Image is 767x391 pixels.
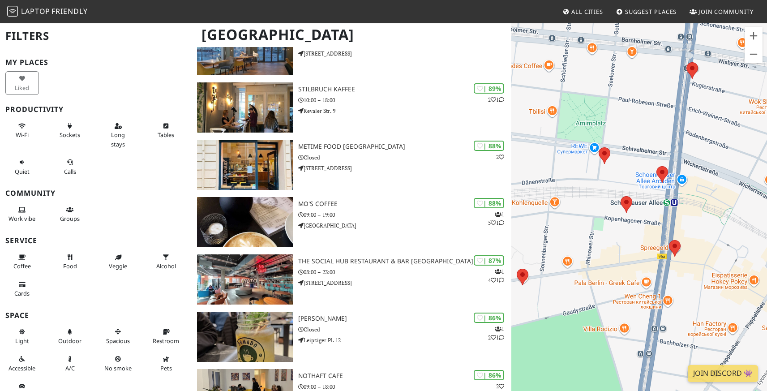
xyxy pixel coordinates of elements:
p: 09:00 – 19:00 [298,211,511,219]
h3: Service [5,236,186,245]
button: No smoke [101,352,135,375]
a: All Cities [559,4,607,20]
a: Stilbruch Kaffee | 89% 21 Stilbruch Kaffee 10:00 – 18:00 Revaler Str. 9 [192,82,511,133]
button: Light [5,324,39,348]
img: metime food Berlin [197,140,293,190]
span: Spacious [106,337,130,345]
a: LaptopFriendly LaptopFriendly [7,4,88,20]
h3: The Social Hub Restaurant & Bar [GEOGRAPHIC_DATA] [298,258,511,265]
p: 10:00 – 18:00 [298,96,511,104]
button: Alcohol [149,250,183,274]
button: Sockets [53,119,87,142]
span: Smoke free [104,364,132,372]
h3: Stilbruch Kaffee [298,86,511,93]
p: 1 5 1 [488,210,504,227]
div: | 86% [474,370,504,380]
p: 1 2 1 [488,325,504,342]
h3: NOTHAFT CAFE [298,372,511,380]
span: Long stays [111,131,125,148]
p: 2 1 [488,95,504,104]
span: Air conditioned [65,364,75,372]
h3: Community [5,189,186,198]
span: Suggest Places [625,8,677,16]
p: [STREET_ADDRESS] [298,164,511,172]
p: 09:00 – 18:00 [298,382,511,391]
button: Tables [149,119,183,142]
span: Group tables [60,215,80,223]
span: People working [9,215,35,223]
span: Work-friendly tables [158,131,174,139]
h3: My Places [5,58,186,67]
button: Accessible [5,352,39,375]
span: Veggie [109,262,127,270]
a: Join Community [686,4,757,20]
span: Quiet [15,168,30,176]
h2: Filters [5,22,186,50]
button: Veggie [101,250,135,274]
span: Power sockets [60,131,80,139]
span: Accessible [9,364,35,372]
button: Coffee [5,250,39,274]
button: Restroom [149,324,183,348]
p: Leipziger Pl. 12 [298,336,511,344]
button: Outdoor [53,324,87,348]
div: | 89% [474,83,504,94]
h1: [GEOGRAPHIC_DATA] [194,22,510,47]
span: Friendly [51,6,87,16]
a: The Social Hub Restaurant & Bar Berlin | 87% 141 The Social Hub Restaurant & Bar [GEOGRAPHIC_DATA... [192,254,511,305]
img: Ormado Kaffeehaus [197,312,293,362]
a: Mo's Coffee | 88% 151 Mo's Coffee 09:00 – 19:00 [GEOGRAPHIC_DATA] [192,197,511,247]
h3: Mo's Coffee [298,200,511,208]
h3: [PERSON_NAME] [298,315,511,322]
span: Credit cards [14,289,30,297]
button: Cards [5,277,39,301]
h3: metime food [GEOGRAPHIC_DATA] [298,143,511,150]
button: Quiet [5,155,39,179]
span: All Cities [571,8,603,16]
button: Wi-Fi [5,119,39,142]
a: Suggest Places [613,4,681,20]
img: The Social Hub Restaurant & Bar Berlin [197,254,293,305]
span: Restroom [153,337,179,345]
div: | 87% [474,255,504,266]
div: | 88% [474,198,504,208]
span: Natural light [15,337,29,345]
button: Spacious [101,324,135,348]
span: Stable Wi-Fi [16,131,29,139]
p: 08:00 – 23:00 [298,268,511,276]
button: Food [53,250,87,274]
button: Long stays [101,119,135,151]
span: Coffee [13,262,31,270]
p: [STREET_ADDRESS] [298,279,511,287]
span: Food [63,262,77,270]
p: 1 4 1 [488,267,504,284]
span: Video/audio calls [64,168,76,176]
span: Pet friendly [160,364,172,372]
p: Closed [298,325,511,334]
img: Stilbruch Kaffee [197,82,293,133]
h3: Productivity [5,105,186,114]
a: metime food Berlin | 88% 2 metime food [GEOGRAPHIC_DATA] Closed [STREET_ADDRESS] [192,140,511,190]
p: 2 [496,382,504,391]
div: | 86% [474,313,504,323]
span: Join Community [698,8,754,16]
button: Зменшити [745,45,763,63]
p: 2 [496,153,504,161]
span: Outdoor area [58,337,81,345]
p: Closed [298,153,511,162]
a: Ormado Kaffeehaus | 86% 121 [PERSON_NAME] Closed Leipziger Pl. 12 [192,312,511,362]
p: [GEOGRAPHIC_DATA] [298,221,511,230]
button: Calls [53,155,87,179]
img: Mo's Coffee [197,197,293,247]
button: Work vibe [5,202,39,226]
button: Pets [149,352,183,375]
div: | 88% [474,141,504,151]
button: Groups [53,202,87,226]
p: Revaler Str. 9 [298,107,511,115]
img: LaptopFriendly [7,6,18,17]
span: Alcohol [156,262,176,270]
button: A/C [53,352,87,375]
button: Збільшити [745,27,763,45]
h3: Space [5,311,186,320]
span: Laptop [21,6,50,16]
